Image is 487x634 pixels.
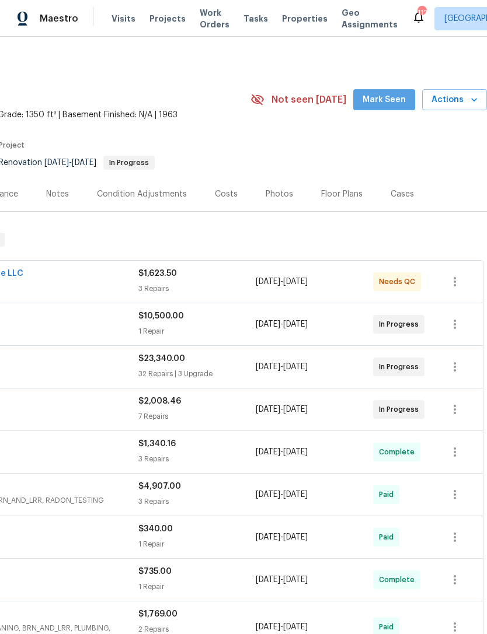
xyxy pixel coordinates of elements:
[256,621,308,633] span: -
[391,188,414,200] div: Cases
[256,576,280,584] span: [DATE]
[283,533,308,541] span: [DATE]
[353,89,415,111] button: Mark Seen
[256,491,280,499] span: [DATE]
[138,610,178,618] span: $1,769.00
[256,318,308,330] span: -
[243,15,268,23] span: Tasks
[379,489,398,500] span: Paid
[283,363,308,371] span: [DATE]
[138,525,173,533] span: $340.00
[105,159,154,166] span: In Progress
[256,531,308,543] span: -
[138,453,256,465] div: 3 Repairs
[112,13,135,24] span: Visits
[342,7,398,30] span: Geo Assignments
[256,448,280,456] span: [DATE]
[138,482,181,491] span: $4,907.00
[256,363,280,371] span: [DATE]
[272,94,346,106] span: Not seen [DATE]
[215,188,238,200] div: Costs
[138,355,185,363] span: $23,340.00
[72,159,96,167] span: [DATE]
[256,623,280,631] span: [DATE]
[379,621,398,633] span: Paid
[256,404,308,415] span: -
[138,269,177,278] span: $1,623.50
[138,397,181,405] span: $2,008.46
[138,538,256,550] div: 1 Repair
[138,312,184,320] span: $10,500.00
[321,188,363,200] div: Floor Plans
[97,188,187,200] div: Condition Adjustments
[283,448,308,456] span: [DATE]
[200,7,229,30] span: Work Orders
[283,278,308,286] span: [DATE]
[283,491,308,499] span: [DATE]
[256,278,280,286] span: [DATE]
[44,159,69,167] span: [DATE]
[422,89,487,111] button: Actions
[282,13,328,24] span: Properties
[283,320,308,328] span: [DATE]
[138,283,256,295] div: 3 Repairs
[256,405,280,414] span: [DATE]
[379,531,398,543] span: Paid
[379,318,423,330] span: In Progress
[256,320,280,328] span: [DATE]
[138,568,172,576] span: $735.00
[283,576,308,584] span: [DATE]
[283,623,308,631] span: [DATE]
[283,405,308,414] span: [DATE]
[379,574,419,586] span: Complete
[138,496,256,507] div: 3 Repairs
[363,93,406,107] span: Mark Seen
[138,368,256,380] div: 32 Repairs | 3 Upgrade
[44,159,96,167] span: -
[256,361,308,373] span: -
[40,13,78,24] span: Maestro
[379,361,423,373] span: In Progress
[138,411,256,422] div: 7 Repairs
[149,13,186,24] span: Projects
[138,325,256,337] div: 1 Repair
[256,276,308,288] span: -
[432,93,478,107] span: Actions
[379,276,420,288] span: Needs QC
[138,440,176,448] span: $1,340.16
[256,446,308,458] span: -
[256,489,308,500] span: -
[256,574,308,586] span: -
[138,581,256,593] div: 1 Repair
[266,188,293,200] div: Photos
[256,533,280,541] span: [DATE]
[379,446,419,458] span: Complete
[46,188,69,200] div: Notes
[418,7,426,19] div: 112
[379,404,423,415] span: In Progress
